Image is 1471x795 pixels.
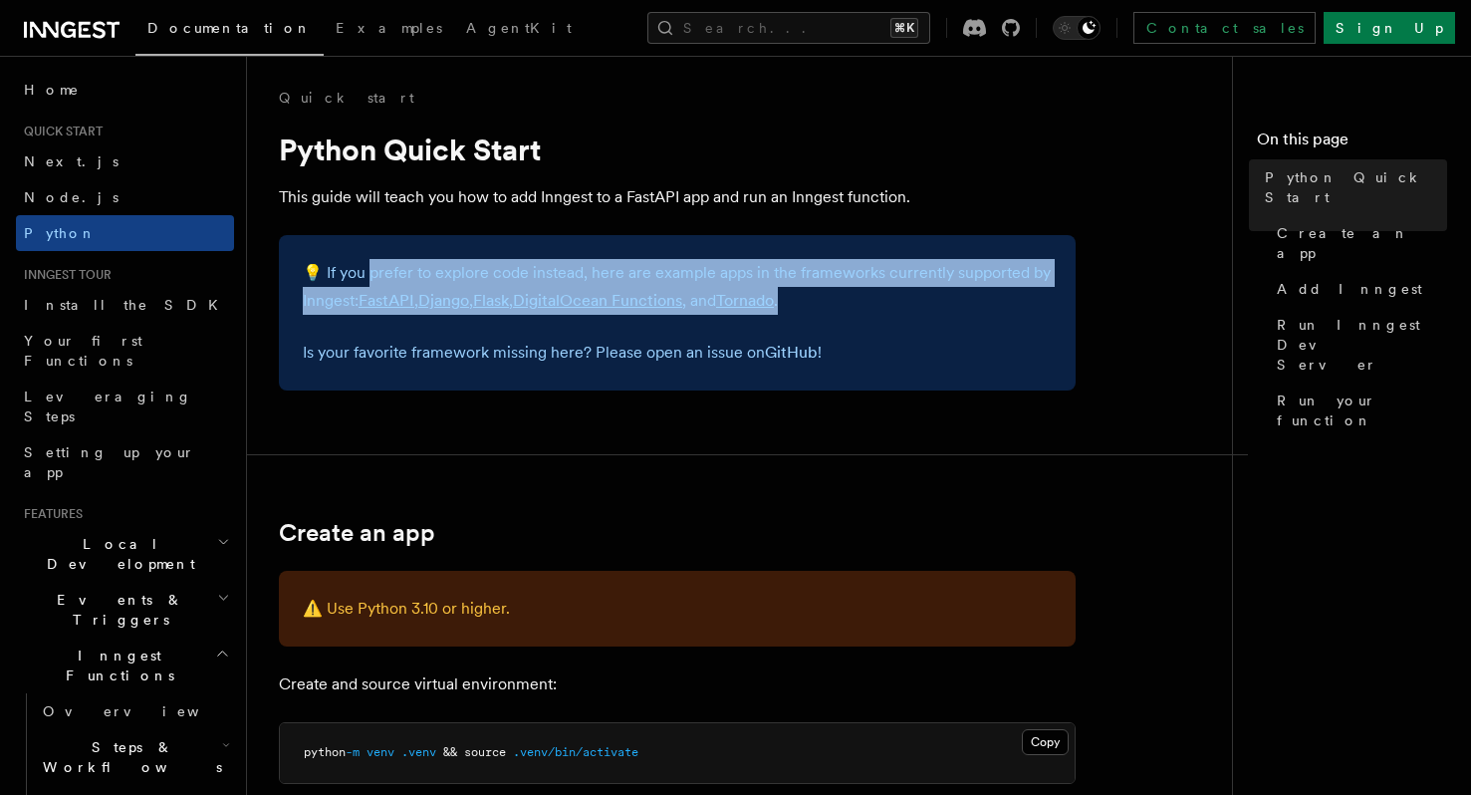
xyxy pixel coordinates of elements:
a: AgentKit [454,6,584,54]
span: AgentKit [466,20,572,36]
span: Features [16,506,83,522]
a: Contact sales [1133,12,1316,44]
span: Home [24,80,80,100]
span: Add Inngest [1277,279,1422,299]
kbd: ⌘K [890,18,918,38]
span: Leveraging Steps [24,389,192,424]
a: GitHub [765,343,818,362]
span: Inngest Functions [16,646,215,685]
span: Install the SDK [24,297,230,313]
a: Tornado [716,291,774,310]
a: Your first Functions [16,323,234,379]
h4: On this page [1257,128,1447,159]
a: Examples [324,6,454,54]
span: python [304,745,346,759]
span: Setting up your app [24,444,195,480]
a: Run your function [1269,383,1447,438]
span: Next.js [24,153,119,169]
button: Inngest Functions [16,638,234,693]
a: Flask [473,291,509,310]
span: Python Quick Start [1265,167,1447,207]
p: Create and source virtual environment: [279,670,1076,698]
a: Python Quick Start [1257,159,1447,215]
a: Create an app [1269,215,1447,271]
a: DigitalOcean Functions [513,291,682,310]
a: Quick start [279,88,414,108]
p: Is your favorite framework missing here? Please open an issue on ! [303,339,1052,367]
p: This guide will teach you how to add Inngest to a FastAPI app and run an Inngest function. [279,183,1076,211]
span: Create an app [1277,223,1447,263]
button: Steps & Workflows [35,729,234,785]
a: Node.js [16,179,234,215]
h1: Python Quick Start [279,132,1076,167]
span: venv [367,745,394,759]
button: Copy [1022,729,1069,755]
span: Examples [336,20,442,36]
span: Overview [43,703,248,719]
button: Local Development [16,526,234,582]
a: Overview [35,693,234,729]
a: Add Inngest [1269,271,1447,307]
span: -m [346,745,360,759]
a: Leveraging Steps [16,379,234,434]
a: Sign Up [1324,12,1455,44]
span: Inngest tour [16,267,112,283]
span: Run Inngest Dev Server [1277,315,1447,375]
a: Next.js [16,143,234,179]
span: Local Development [16,534,217,574]
span: Events & Triggers [16,590,217,630]
span: Run your function [1277,391,1447,430]
span: && [443,745,457,759]
a: Install the SDK [16,287,234,323]
a: Create an app [279,519,435,547]
button: Events & Triggers [16,582,234,638]
a: Django [418,291,469,310]
span: .venv/bin/activate [513,745,638,759]
p: ⚠️ Use Python 3.10 or higher. [303,595,1052,623]
button: Toggle dark mode [1053,16,1101,40]
p: 💡 If you prefer to explore code instead, here are example apps in the frameworks currently suppor... [303,259,1052,315]
span: Steps & Workflows [35,737,222,777]
a: Python [16,215,234,251]
a: Documentation [135,6,324,56]
span: Node.js [24,189,119,205]
a: Run Inngest Dev Server [1269,307,1447,383]
span: source [464,745,506,759]
span: Documentation [147,20,312,36]
a: Setting up your app [16,434,234,490]
button: Search...⌘K [647,12,930,44]
span: Quick start [16,124,103,139]
span: Your first Functions [24,333,142,369]
span: Python [24,225,97,241]
a: Home [16,72,234,108]
a: FastAPI [359,291,414,310]
span: .venv [401,745,436,759]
